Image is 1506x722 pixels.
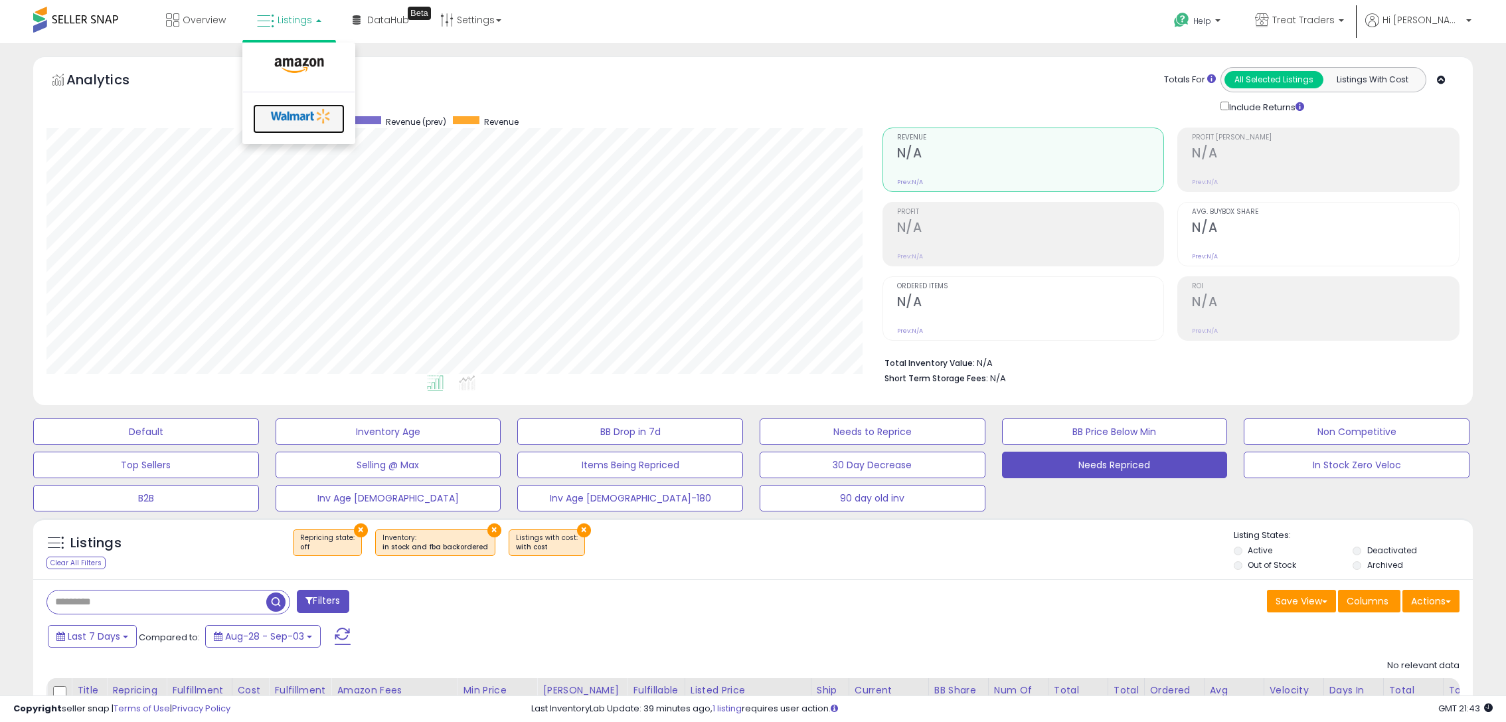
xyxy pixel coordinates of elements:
span: Profit [PERSON_NAME] [1192,134,1459,141]
button: Aug-28 - Sep-03 [205,625,321,648]
h2: N/A [897,220,1164,238]
button: Needs to Reprice [760,418,985,445]
button: Listings With Cost [1323,71,1422,88]
div: in stock and fba backordered [382,543,488,552]
a: 1 listing [712,702,742,715]
span: Aug-28 - Sep-03 [225,630,304,643]
button: 30 Day Decrease [760,452,985,478]
span: Inventory : [382,533,488,553]
h2: N/A [1192,294,1459,312]
button: Items Being Repriced [517,452,743,478]
div: Totals For [1164,74,1216,86]
li: N/A [884,354,1450,370]
span: Avg. Buybox Share [1192,209,1459,216]
h2: N/A [1192,145,1459,163]
small: Prev: N/A [1192,327,1218,335]
span: Columns [1347,594,1388,608]
b: Total Inventory Value: [884,357,975,369]
p: Listing States: [1234,529,1473,542]
div: Last InventoryLab Update: 39 minutes ago, requires user action. [531,703,1493,715]
span: Help [1193,15,1211,27]
span: Ordered Items [897,283,1164,290]
button: Actions [1402,590,1460,612]
div: No relevant data [1387,660,1460,672]
button: BB Price Below Min [1002,418,1228,445]
button: All Selected Listings [1224,71,1323,88]
small: Prev: N/A [897,178,923,186]
h5: Listings [70,534,122,553]
div: off [300,543,355,552]
span: Repricing state : [300,533,355,553]
span: N/A [990,372,1006,385]
button: × [487,523,501,537]
small: Prev: N/A [1192,252,1218,260]
label: Deactivated [1367,545,1417,556]
small: Prev: N/A [897,252,923,260]
button: BB Drop in 7d [517,418,743,445]
div: Include Returns [1211,99,1320,114]
span: DataHub [367,13,409,27]
i: Get Help [1173,12,1190,29]
button: Inv Age [DEMOGRAPHIC_DATA] [276,485,501,511]
button: Top Sellers [33,452,259,478]
span: Last 7 Days [68,630,120,643]
b: Short Term Storage Fees: [884,373,988,384]
span: Profit [897,209,1164,216]
small: Prev: N/A [1192,178,1218,186]
div: Clear All Filters [46,557,106,569]
button: Inv Age [DEMOGRAPHIC_DATA]-180 [517,485,743,511]
span: 2025-09-11 21:43 GMT [1438,702,1493,715]
small: Prev: N/A [897,327,923,335]
span: Compared to: [139,631,200,644]
h2: N/A [897,294,1164,312]
button: × [577,523,591,537]
div: seller snap | | [13,703,230,715]
button: Last 7 Days [48,625,137,648]
button: B2B [33,485,259,511]
strong: Copyright [13,702,62,715]
button: Filters [297,590,349,613]
button: 90 day old inv [760,485,985,511]
button: Default [33,418,259,445]
div: with cost [516,543,578,552]
h5: Analytics [66,70,155,92]
button: Non Competitive [1244,418,1469,445]
label: Active [1248,545,1272,556]
span: Revenue [484,116,519,128]
span: Revenue (prev) [386,116,446,128]
span: Overview [183,13,226,27]
button: Selling @ Max [276,452,501,478]
span: Revenue [897,134,1164,141]
span: Listings [278,13,312,27]
button: Columns [1338,590,1400,612]
button: Needs Repriced [1002,452,1228,478]
span: Hi [PERSON_NAME] [1382,13,1462,27]
a: Help [1163,2,1234,43]
span: Treat Traders [1272,13,1335,27]
a: Terms of Use [114,702,170,715]
button: In Stock Zero Veloc [1244,452,1469,478]
h2: N/A [1192,220,1459,238]
a: Privacy Policy [172,702,230,715]
label: Out of Stock [1248,559,1296,571]
button: × [354,523,368,537]
button: Inventory Age [276,418,501,445]
button: Save View [1267,590,1336,612]
h2: N/A [897,145,1164,163]
span: Listings with cost : [516,533,578,553]
label: Archived [1367,559,1403,571]
a: Hi [PERSON_NAME] [1365,13,1471,43]
span: ROI [1192,283,1459,290]
div: Tooltip anchor [408,7,431,20]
